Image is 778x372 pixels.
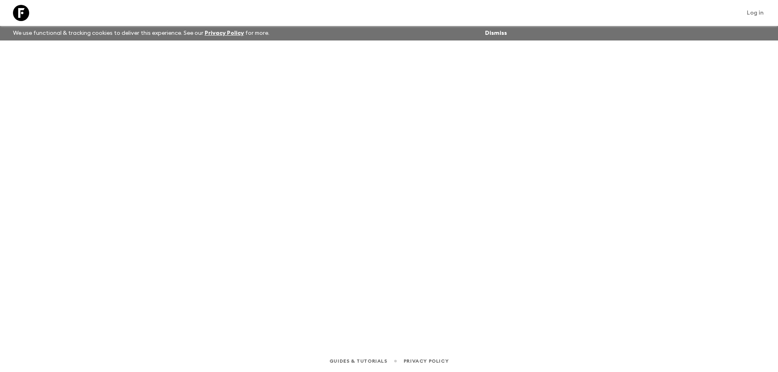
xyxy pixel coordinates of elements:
p: We use functional & tracking cookies to deliver this experience. See our for more. [10,26,273,40]
button: Dismiss [483,28,509,39]
a: Privacy Policy [404,357,449,366]
a: Log in [742,7,768,19]
a: Guides & Tutorials [329,357,387,366]
a: Privacy Policy [205,30,244,36]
